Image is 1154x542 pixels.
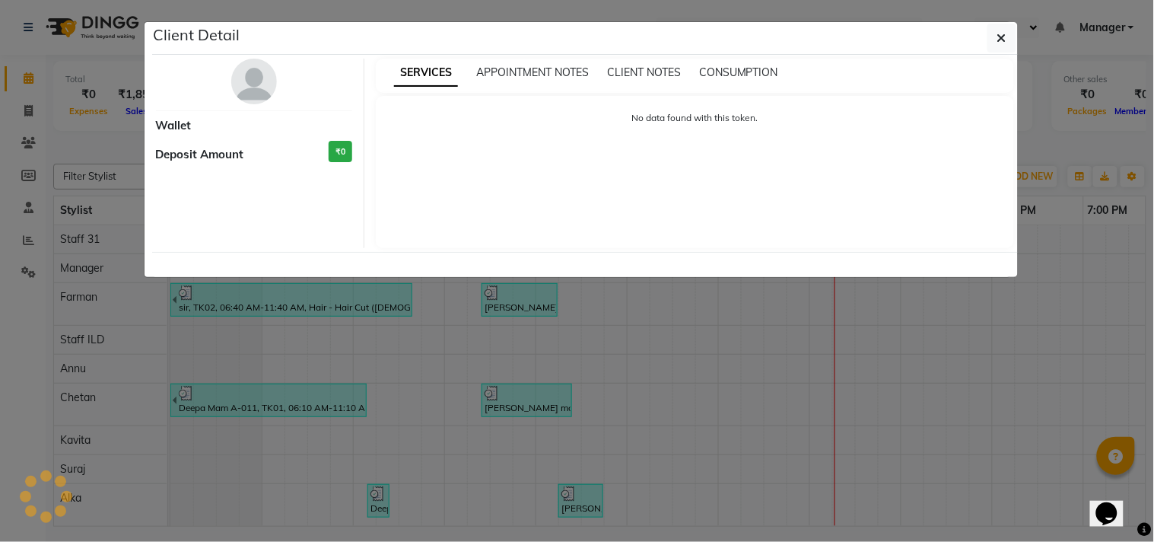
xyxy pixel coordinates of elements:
span: CLIENT NOTES [607,65,681,79]
h3: ₹0 [329,141,352,163]
iframe: chat widget [1090,481,1139,527]
span: SERVICES [394,59,458,87]
span: Wallet [156,117,192,135]
h5: Client Detail [154,24,240,46]
span: Deposit Amount [156,146,244,164]
img: avatar [231,59,277,104]
p: No data found with this token. [391,111,999,125]
span: APPOINTMENT NOTES [476,65,589,79]
span: CONSUMPTION [699,65,778,79]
